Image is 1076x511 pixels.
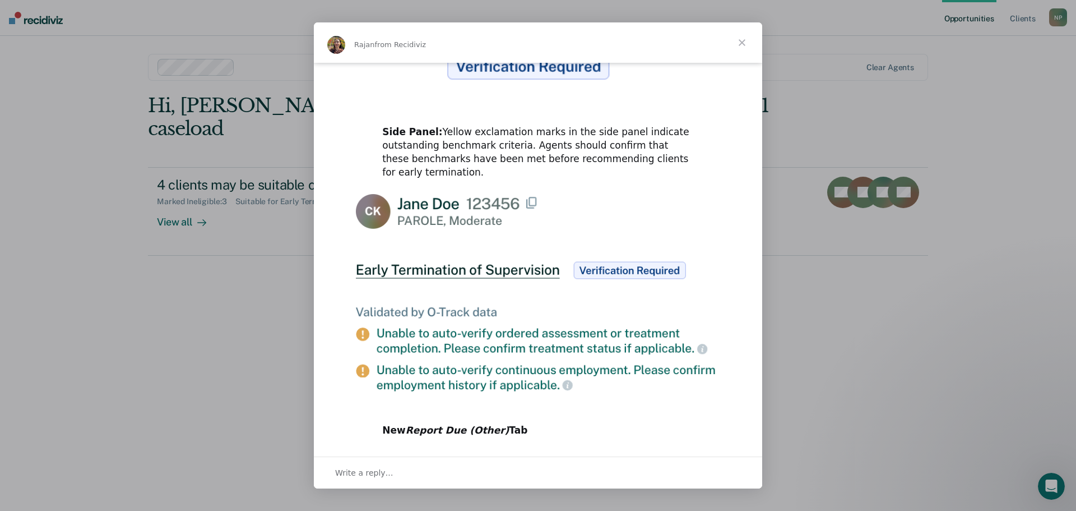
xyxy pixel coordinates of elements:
span: from Recidiviz [375,40,426,49]
b: New Tab [382,425,527,436]
span: Write a reply… [335,466,393,480]
b: Side Panel: [382,126,442,137]
div: See all clients approaching or past their early termination report due date who have met the trea... [382,447,694,487]
span: Close [722,22,762,63]
img: Profile image for Rajan [327,36,345,54]
div: Yellow exclamation marks in the side panel indicate outstanding benchmark criteria. Agents should... [382,126,694,179]
span: Rajan [354,40,375,49]
div: Open conversation and reply [314,457,762,489]
i: Report Due (Other) [406,425,509,436]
